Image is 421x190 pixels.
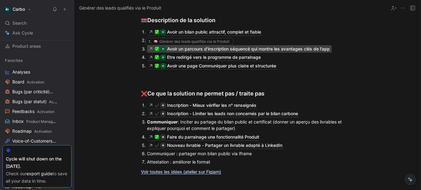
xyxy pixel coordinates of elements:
img: ✅ [155,47,159,51]
span: Analyses [12,69,30,75]
span: Activation [49,99,67,104]
span: ❌ [141,91,147,97]
a: ✅Avoir un bilan public attractif, complet et fiable [147,28,263,36]
div: Nouveau livrable - Partager un livrable adapté à LinkedIn [167,142,282,149]
a: RoadmapActivation [2,127,72,136]
a: ✔️Nouveau livrable - Partager un livrable adapté à LinkedIn [147,142,284,149]
a: Voice-of-CustomersProduct Management [2,136,72,146]
img: ✅ [155,30,159,34]
div: Inscription - Mieux vérifier les n° renseignés [167,102,256,109]
a: ✅Avoir un parcours d'inscription séquencé qui montre les avantages clés de l'app [147,45,332,53]
div: Avoir un parcours d'inscription séquencé qui montre les avantages clés de l'app [167,45,330,53]
span: Roadmap [12,128,52,135]
a: BoardActivation [2,77,72,87]
span: Voice-of-Customers [12,138,61,144]
span: Générer des leads qualifiés via le Produit [79,4,161,12]
div: 🧠Générer des leads qualifiés via le Produit [145,38,233,45]
strong: Communiquer [147,119,178,124]
span: Activation [34,129,52,134]
div: Etre redirigé vers le programme de parrainage [167,54,261,61]
a: Voir toutes les idées (atelier sur Figjam) [141,169,221,174]
a: ✅Faire du parrainage une fonctionnalité Produit [147,133,261,141]
img: Carbo [4,6,10,12]
span: Ask Cycle [12,29,33,37]
div: Faire du parrainage une fonctionnalité Produit [167,133,259,141]
img: ✔️ [155,143,159,148]
div: Avoir un bilan public attractif, complet et fiable [167,28,261,36]
a: ✅Etre redirigé vers le programme de parrainage [147,54,263,61]
div: Check our to save all your data in time. [6,170,68,185]
span: Générer des leads qualifiés via le Produit [159,38,229,45]
a: Bugs (par criticité)Activation [2,87,72,96]
a: ✅Avoir une page Communiquer plus claire et structurée [147,62,278,70]
div: Communiquer : partager mon bilan public via Iframe [147,150,354,157]
a: ✅Télécharger ma médaille [147,37,218,44]
span: 🥅 [141,17,147,23]
div: Search [2,18,72,28]
a: ✔️Inscription - Mieux vérifier les n° renseignés [147,102,258,109]
span: Inbox [12,118,57,125]
a: Ask Cycle [2,28,72,38]
a: Bugs (par statut)Activation [2,97,72,106]
a: FeedbacksActivation [2,107,72,116]
span: Favorites [5,57,23,63]
span: Activation [37,109,55,114]
button: CarboCarbo [2,5,33,14]
a: InboxProduct Management [2,117,72,126]
a: export guide [27,171,52,176]
div: Avoir une page Communiquer plus claire et structurée [167,62,276,70]
span: Search [12,19,27,27]
a: ✔️Inscription - Limiter les leads non concernés par le bilan carbone [147,110,300,117]
div: Attestation : améliorer le format [147,159,354,165]
img: ✅ [155,64,159,68]
a: Product areas [2,42,72,51]
img: ✔️ [155,103,159,107]
span: Product Management [26,119,63,124]
span: Feedbacks [12,108,55,115]
div: Ce que la solution ne permet pas / traite pas [141,89,354,98]
div: Télécharger ma médaille [167,37,216,44]
img: ✅ [155,55,159,59]
div: Description de la solution [141,16,354,25]
span: Bugs (par criticité) [12,89,58,95]
img: 🧠 [154,40,157,43]
img: ✅ [155,135,159,139]
span: Product areas [12,43,41,49]
div: Inscription - Limiter les leads non concernés par le bilan carbone [167,110,298,117]
div: Favorites [2,56,72,65]
div: : Inciter au partage du bilan public et certificat (donner un aperçu des livrables et expliquer p... [147,119,354,131]
a: Analyses [2,67,72,77]
div: Cycle will shut down on the [DATE]. [6,155,68,170]
span: Board [12,79,44,85]
span: Bugs (par statut) [12,99,58,105]
img: ✔️ [155,111,159,116]
h1: Carbo [13,6,25,12]
span: Activation [27,80,44,84]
